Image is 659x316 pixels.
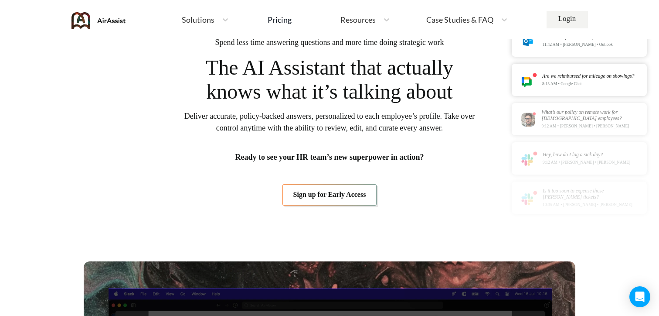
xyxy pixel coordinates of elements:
p: 9:12 AM • [PERSON_NAME] • [PERSON_NAME] [541,124,644,129]
div: Pricing [268,16,292,24]
div: Open Intercom Messenger [629,286,650,307]
a: Sign up for Early Access [282,184,377,205]
span: Deliver accurate, policy-backed answers, personalized to each employee’s profile. Take over contr... [183,110,476,134]
span: Spend less time answering questions and more time doing strategic work [215,37,444,48]
p: 10:35 AM • [PERSON_NAME] • [PERSON_NAME] [543,203,644,207]
span: Resources [340,16,376,24]
img: AirAssist [71,12,126,29]
span: Ready to see your HR team’s new superpower in action? [235,151,424,163]
p: 11:42 AM • [PERSON_NAME] • Outlook [543,42,616,47]
span: The AI Assistant that actually knows what it’s talking about [194,55,465,103]
a: Pricing [268,12,292,27]
div: Is it too soon to expense those [PERSON_NAME] tickets? [543,188,644,200]
a: Login [547,11,588,28]
span: Case Studies & FAQ [426,16,493,24]
div: Hey, how do I log a sick day? [543,152,630,158]
span: Solutions [182,16,214,24]
div: What’s our policy on remote work for [DEMOGRAPHIC_DATA] employees? [541,110,644,121]
div: Are we reimbursed for mileage on showings? [542,73,634,79]
p: 8:15 AM • Google Chat [542,82,634,86]
p: 9:12 AM • [PERSON_NAME] • [PERSON_NAME] [543,160,630,165]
